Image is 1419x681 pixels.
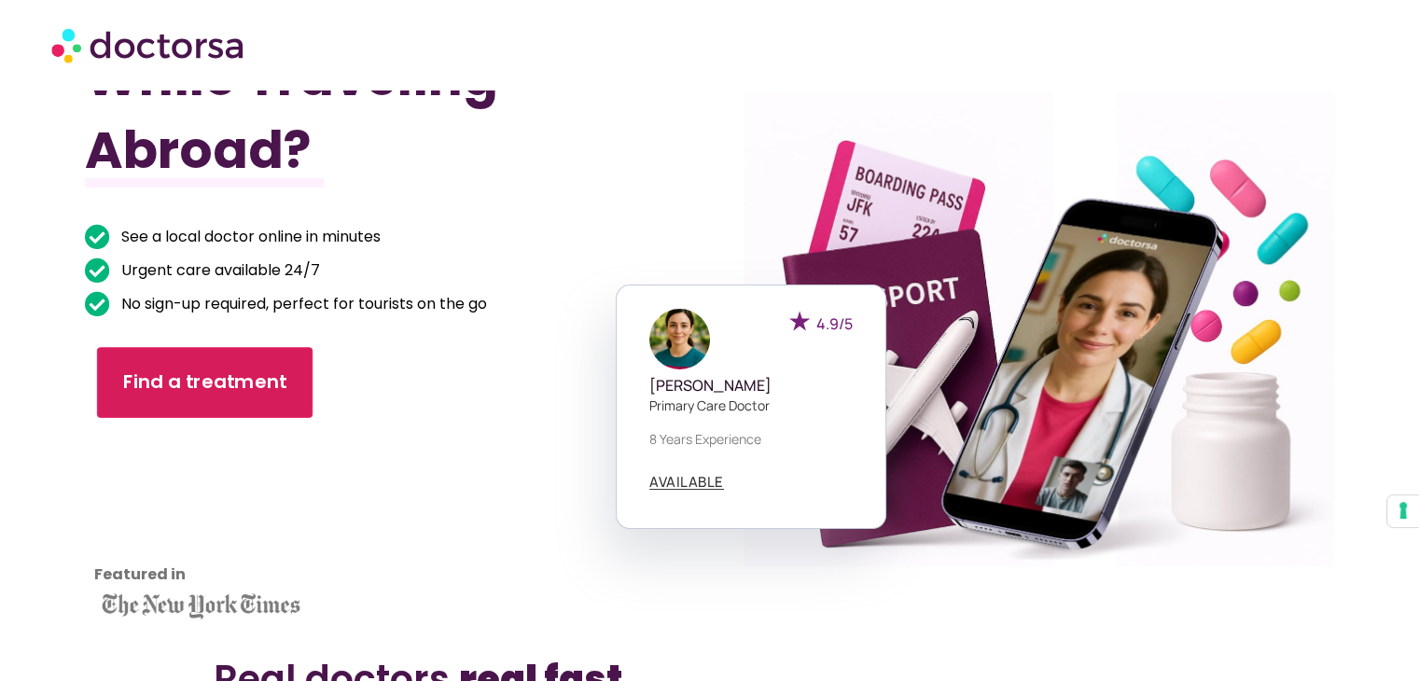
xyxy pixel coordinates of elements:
span: See a local doctor online in minutes [117,224,381,250]
p: Primary care doctor [649,396,853,415]
a: AVAILABLE [649,475,724,490]
h5: [PERSON_NAME] [649,377,853,395]
span: Find a treatment [123,368,287,396]
iframe: Customer reviews powered by Trustpilot [94,450,262,590]
a: Find a treatment [97,347,313,418]
span: AVAILABLE [649,475,724,489]
span: Urgent care available 24/7 [117,257,320,284]
p: 8 years experience [649,429,853,449]
span: No sign-up required, perfect for tourists on the go [117,291,487,317]
span: 4.9/5 [816,313,853,334]
button: Your consent preferences for tracking technologies [1387,495,1419,527]
strong: Featured in [94,563,186,585]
